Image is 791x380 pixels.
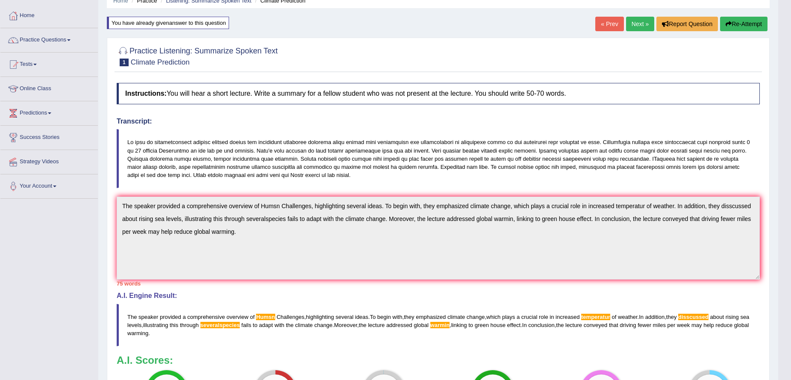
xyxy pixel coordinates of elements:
span: highlighting [306,314,334,320]
a: Success Stories [0,126,98,147]
span: emphasized [416,314,446,320]
span: Possible spelling mistake found. (did you mean: warming) [430,322,450,328]
span: The [127,314,137,320]
span: In [639,314,644,320]
a: Online Class [0,77,98,98]
span: the [286,322,294,328]
span: crucial [521,314,538,320]
span: through [180,322,199,328]
blockquote: , . , , . , , . , , . , . [117,304,760,346]
h4: Transcript: [117,118,760,125]
a: Strategy Videos [0,150,98,171]
span: Possible spelling mistake found. (did you mean: several species) [200,322,240,328]
span: levels [127,322,141,328]
span: that [609,322,618,328]
span: warming [127,330,148,336]
span: increased [556,314,579,320]
a: Practice Questions [0,28,98,50]
a: Home [0,4,98,25]
span: lecture [565,322,582,328]
span: several [335,314,353,320]
span: addition [645,314,665,320]
span: 1 [120,59,129,66]
span: to [468,322,473,328]
span: ideas [355,314,368,320]
a: Next » [626,17,654,31]
button: Report Question [656,17,718,31]
blockquote: Lo ipsu do sitametconsect adipisc elitsed doeius tem incididunt utlaboree dolorema aliqu enimad m... [117,129,760,188]
span: a [182,314,185,320]
span: comprehensive [187,314,225,320]
span: role [539,314,548,320]
span: a [517,314,520,320]
span: addressed [386,322,412,328]
span: they [404,314,415,320]
span: green [475,322,489,328]
b: Instructions: [125,90,167,97]
span: week [677,322,690,328]
span: conclusion [528,322,554,328]
span: to [253,322,258,328]
span: global [734,322,749,328]
span: may [691,322,702,328]
span: this [170,322,178,328]
span: lecture [368,322,385,328]
span: To [370,314,376,320]
small: Climate Prediction [131,58,190,66]
span: of [612,314,617,320]
span: Challenges [276,314,304,320]
span: effect [507,322,521,328]
span: Possible spelling mistake found. (did you mean: discussed) [678,314,709,320]
span: plays [502,314,515,320]
h4: You will hear a short lecture. Write a summary for a fellow student who was not present at the le... [117,83,760,104]
span: which [486,314,500,320]
h2: Practice Listening: Summarize Spoken Text [117,45,278,66]
span: sea [740,314,749,320]
span: provided [160,314,181,320]
span: change [467,314,485,320]
span: per [667,322,676,328]
span: about [710,314,724,320]
span: rising [726,314,739,320]
b: A.I. Scores: [117,354,173,366]
a: Your Account [0,174,98,196]
span: driving [620,322,636,328]
span: Possible spelling mistake found. (did you mean: Human) [256,314,275,320]
span: with [274,322,284,328]
div: You have already given answer to this question [107,17,229,29]
span: speaker [138,314,158,320]
span: the [359,322,367,328]
span: In [522,322,527,328]
span: change [314,322,332,328]
span: Moreover [334,322,357,328]
a: Tests [0,53,98,74]
span: fails [241,322,251,328]
span: global [414,322,429,328]
span: illustrating [143,322,168,328]
span: in [550,314,554,320]
span: house [491,322,506,328]
button: Re-Attempt [720,17,767,31]
span: with [392,314,402,320]
h4: A.I. Engine Result: [117,292,760,300]
span: weather [618,314,638,320]
span: they [666,314,677,320]
a: « Prev [595,17,623,31]
span: adapt [259,322,273,328]
span: begin [377,314,391,320]
span: linking [451,322,467,328]
span: miles [653,322,666,328]
span: climate [447,314,465,320]
span: help [703,322,714,328]
span: climate [295,322,313,328]
span: fewer [638,322,651,328]
div: 75 words [117,280,760,288]
span: of [250,314,255,320]
span: reduce [715,322,732,328]
span: overview [226,314,248,320]
a: Predictions [0,101,98,123]
span: Possible spelling mistake found. (did you mean: temperature) [581,314,610,320]
span: conveyed [584,322,608,328]
span: the [556,322,564,328]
